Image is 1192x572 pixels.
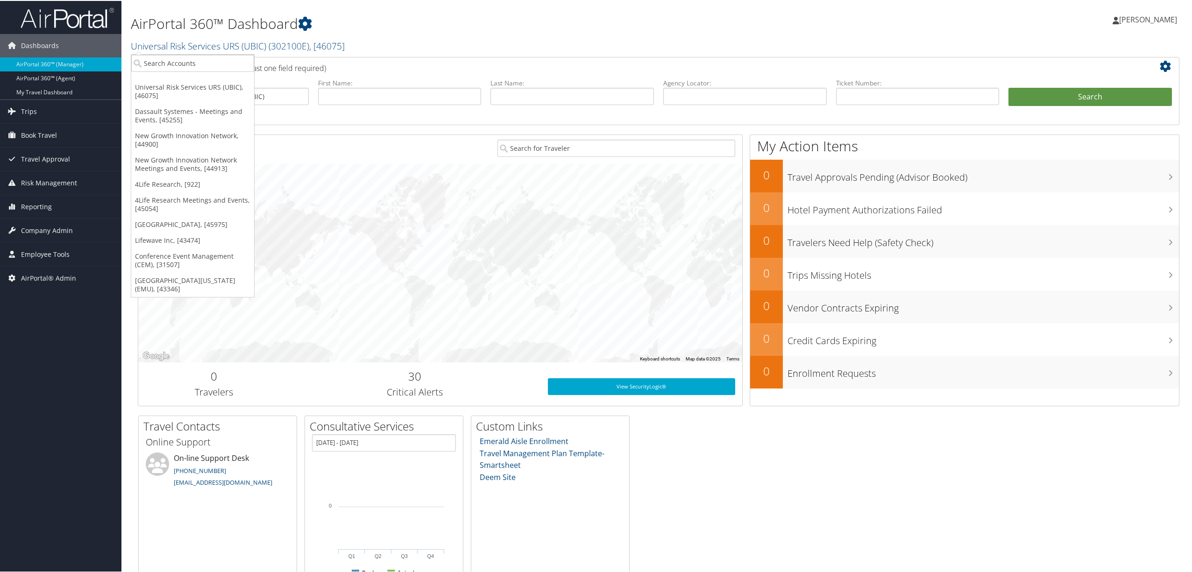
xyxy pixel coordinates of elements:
[750,135,1179,155] h1: My Action Items
[145,367,282,383] h2: 0
[141,349,171,361] img: Google
[750,322,1179,355] a: 0Credit Cards Expiring
[21,242,70,265] span: Employee Tools
[640,355,680,361] button: Keyboard shortcuts
[836,78,1000,87] label: Ticket Number:
[174,466,226,474] a: [PHONE_NUMBER]
[750,257,1179,290] a: 0Trips Missing Hotels
[131,54,254,71] input: Search Accounts
[788,198,1179,216] h3: Hotel Payment Authorizations Failed
[1113,5,1186,33] a: [PERSON_NAME]
[131,151,254,176] a: New Growth Innovation Network Meetings and Events, [44913]
[750,159,1179,191] a: 0Travel Approvals Pending (Advisor Booked)
[146,435,290,448] h3: Online Support
[141,452,294,490] li: On-line Support Desk
[131,39,345,51] a: Universal Risk Services URS (UBIC)
[329,502,332,508] tspan: 0
[310,417,463,433] h2: Consultative Services
[480,447,604,470] a: Travel Management Plan Template- Smartsheet
[131,247,254,272] a: Conference Event Management (CEM), [31507]
[145,58,1085,74] h2: Airtinerary Lookup
[131,13,835,33] h1: AirPortal 360™ Dashboard
[131,103,254,127] a: Dassault Systemes - Meetings and Events, [45255]
[476,417,629,433] h2: Custom Links
[131,191,254,216] a: 4Life Research Meetings and Events, [45054]
[143,417,297,433] h2: Travel Contacts
[750,199,783,215] h2: 0
[21,99,37,122] span: Trips
[21,33,59,56] span: Dashboards
[21,266,76,289] span: AirPortal® Admin
[237,62,326,72] span: (at least one field required)
[21,218,73,241] span: Company Admin
[750,191,1179,224] a: 0Hotel Payment Authorizations Failed
[131,176,254,191] a: 4Life Research, [922]
[21,6,114,28] img: airportal-logo.png
[497,139,735,156] input: Search for Traveler
[750,362,783,378] h2: 0
[131,216,254,232] a: [GEOGRAPHIC_DATA], [45975]
[788,361,1179,379] h3: Enrollment Requests
[788,329,1179,346] h3: Credit Cards Expiring
[1008,87,1172,106] button: Search
[174,477,272,486] a: [EMAIL_ADDRESS][DOMAIN_NAME]
[726,355,739,360] a: Terms (opens in new tab)
[788,165,1179,183] h3: Travel Approvals Pending (Advisor Booked)
[750,264,783,280] h2: 0
[750,355,1179,388] a: 0Enrollment Requests
[480,435,568,445] a: Emerald Aisle Enrollment
[750,166,783,182] h2: 0
[750,290,1179,322] a: 0Vendor Contracts Expiring
[788,231,1179,248] h3: Travelers Need Help (Safety Check)
[750,297,783,313] h2: 0
[686,355,721,360] span: Map data ©2025
[548,377,735,394] a: View SecurityLogic®
[296,385,534,398] h3: Critical Alerts
[318,78,482,87] label: First Name:
[21,147,70,170] span: Travel Approval
[21,194,52,218] span: Reporting
[141,349,171,361] a: Open this area in Google Maps (opens a new window)
[131,272,254,296] a: [GEOGRAPHIC_DATA][US_STATE] (EMU), [43346]
[145,385,282,398] h3: Travelers
[663,78,827,87] label: Agency Locator:
[788,263,1179,281] h3: Trips Missing Hotels
[269,39,309,51] span: ( 302100E )
[750,330,783,346] h2: 0
[131,78,254,103] a: Universal Risk Services URS (UBIC), [46075]
[401,552,408,558] text: Q3
[490,78,654,87] label: Last Name:
[480,471,516,481] a: Deem Site
[750,224,1179,257] a: 0Travelers Need Help (Safety Check)
[427,552,434,558] text: Q4
[348,552,355,558] text: Q1
[131,127,254,151] a: New Growth Innovation Network, [44900]
[375,552,382,558] text: Q2
[21,170,77,194] span: Risk Management
[309,39,345,51] span: , [ 46075 ]
[788,296,1179,314] h3: Vendor Contracts Expiring
[750,232,783,247] h2: 0
[296,367,534,383] h2: 30
[21,123,57,146] span: Book Travel
[1119,14,1177,24] span: [PERSON_NAME]
[131,232,254,247] a: Lifewave Inc, [43474]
